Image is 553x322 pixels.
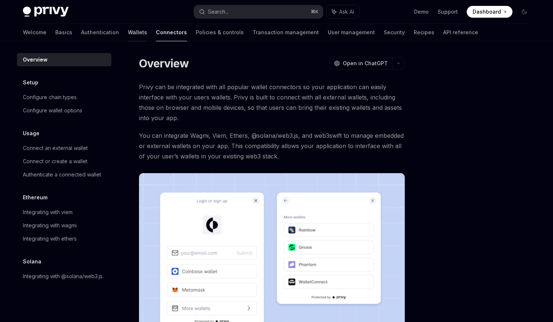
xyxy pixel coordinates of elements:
[328,24,375,41] a: User management
[311,9,319,15] span: ⌘ K
[17,270,111,283] a: Integrating with @solana/web3.js
[81,24,119,41] a: Authentication
[17,168,111,181] a: Authenticate a connected wallet
[23,7,69,17] img: dark logo
[518,6,530,18] button: Toggle dark mode
[253,24,319,41] a: Transaction management
[339,8,354,15] span: Ask AI
[156,24,187,41] a: Connectors
[23,257,41,266] h5: Solana
[23,93,77,102] div: Configure chain types
[128,24,147,41] a: Wallets
[443,24,478,41] a: API reference
[23,106,82,115] div: Configure wallet options
[23,170,101,179] div: Authenticate a connected wallet
[23,144,88,153] div: Connect an external wallet
[208,7,229,16] div: Search...
[17,232,111,245] a: Integrating with ethers
[17,104,111,117] a: Configure wallet options
[23,272,102,281] div: Integrating with @solana/web3.js
[414,24,434,41] a: Recipes
[17,206,111,219] a: Integrating with viem
[17,53,111,66] a: Overview
[139,82,405,123] span: Privy can be integrated with all popular wallet connectors so your application can easily interfa...
[23,208,73,217] div: Integrating with viem
[329,57,392,70] button: Open in ChatGPT
[438,8,458,15] a: Support
[17,141,111,155] a: Connect an external wallet
[414,8,429,15] a: Demo
[196,24,244,41] a: Policies & controls
[194,5,323,18] button: Search...⌘K
[23,78,38,87] h5: Setup
[23,234,77,243] div: Integrating with ethers
[384,24,405,41] a: Security
[23,157,87,166] div: Connect or create a wallet
[23,129,39,138] h5: Usage
[55,24,72,41] a: Basics
[17,219,111,232] a: Integrating with wagmi
[139,57,189,70] h1: Overview
[473,8,501,15] span: Dashboard
[23,24,46,41] a: Welcome
[17,91,111,104] a: Configure chain types
[343,60,388,67] span: Open in ChatGPT
[327,5,359,18] button: Ask AI
[139,130,405,161] span: You can integrate Wagmi, Viem, Ethers, @solana/web3.js, and web3swift to manage embedded or exter...
[23,55,48,64] div: Overview
[23,193,48,202] h5: Ethereum
[23,221,77,230] div: Integrating with wagmi
[467,6,512,18] a: Dashboard
[17,155,111,168] a: Connect or create a wallet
